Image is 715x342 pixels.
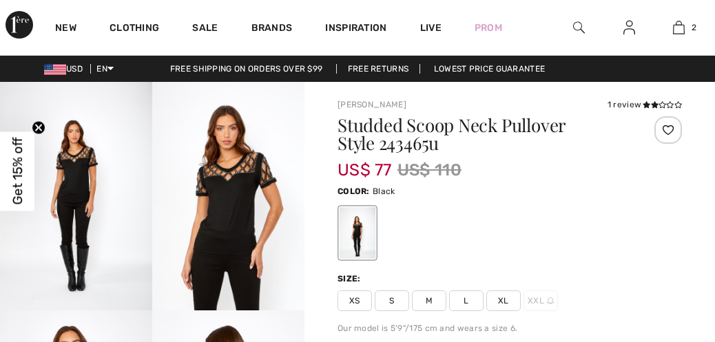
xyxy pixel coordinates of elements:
span: L [449,290,484,311]
a: Sign In [612,19,646,36]
a: Prom [475,21,502,35]
div: Our model is 5'9"/175 cm and wears a size 6. [338,322,682,334]
span: Inspiration [325,22,386,36]
a: Free shipping on orders over $99 [159,64,334,74]
a: Clothing [110,22,159,36]
a: New [55,22,76,36]
div: 1 review [608,98,682,111]
span: XS [338,290,372,311]
span: Color: [338,186,370,196]
span: XL [486,290,521,311]
button: Close teaser [32,120,45,134]
span: EN [96,64,114,74]
img: search the website [573,19,585,36]
img: US Dollar [44,64,66,75]
a: Brands [251,22,293,36]
span: Black [373,186,395,196]
a: 2 [654,19,703,36]
span: XXL [524,290,558,311]
a: Sale [192,22,218,36]
img: My Info [623,19,635,36]
div: Size: [338,272,364,285]
span: S [375,290,409,311]
span: 2 [692,21,696,34]
a: Live [420,21,442,35]
img: Studded Scoop Neck Pullover Style 243465u. 2 [152,82,304,310]
a: Lowest Price Guarantee [423,64,557,74]
img: ring-m.svg [547,297,554,304]
img: 1ère Avenue [6,11,33,39]
a: Free Returns [336,64,421,74]
span: US$ 77 [338,147,392,180]
span: M [412,290,446,311]
div: Black [340,207,375,259]
span: USD [44,64,88,74]
img: My Bag [673,19,685,36]
span: US$ 110 [397,158,462,182]
h1: Studded Scoop Neck Pullover Style 243465u [338,116,625,152]
a: [PERSON_NAME] [338,100,406,109]
span: Get 15% off [10,138,25,205]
